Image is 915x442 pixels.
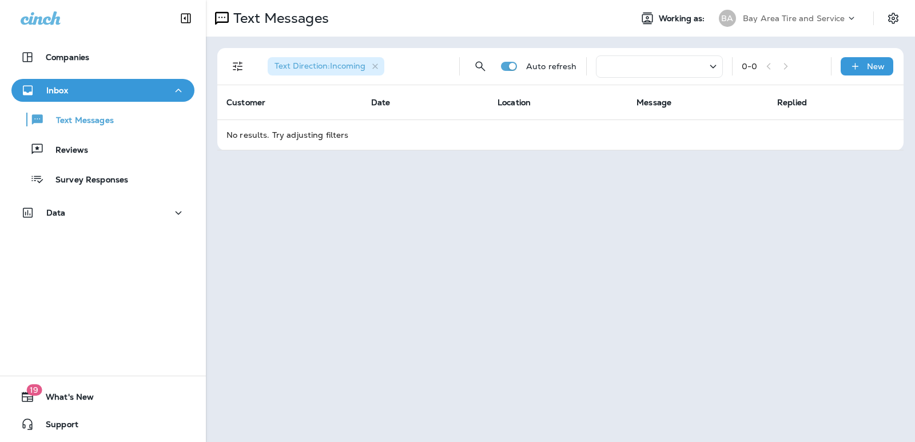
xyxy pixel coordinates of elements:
span: Text Direction : Incoming [274,61,365,71]
span: Message [636,97,671,107]
button: Inbox [11,79,194,102]
button: Companies [11,46,194,69]
p: New [867,62,885,71]
button: Text Messages [11,107,194,132]
span: Date [371,97,391,107]
p: Inbox [46,86,68,95]
p: Companies [46,53,89,62]
td: No results. Try adjusting filters [217,120,904,150]
button: Filters [226,55,249,78]
span: Customer [226,97,265,107]
div: 0 - 0 [742,62,757,71]
div: Text Direction:Incoming [268,57,384,75]
button: 19What's New [11,385,194,408]
button: Settings [883,8,904,29]
p: Text Messages [229,10,329,27]
div: BA [719,10,736,27]
button: Search Messages [469,55,492,78]
p: Text Messages [45,116,114,126]
button: Survey Responses [11,167,194,191]
p: Survey Responses [44,175,128,186]
span: Location [498,97,531,107]
span: What's New [34,392,94,406]
span: 19 [26,384,42,396]
span: Replied [777,97,807,107]
span: Working as: [659,14,707,23]
button: Collapse Sidebar [170,7,202,30]
span: Support [34,420,78,433]
p: Auto refresh [526,62,577,71]
p: Bay Area Tire and Service [743,14,845,23]
button: Data [11,201,194,224]
p: Data [46,208,66,217]
button: Reviews [11,137,194,161]
button: Support [11,413,194,436]
p: Reviews [44,145,88,156]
